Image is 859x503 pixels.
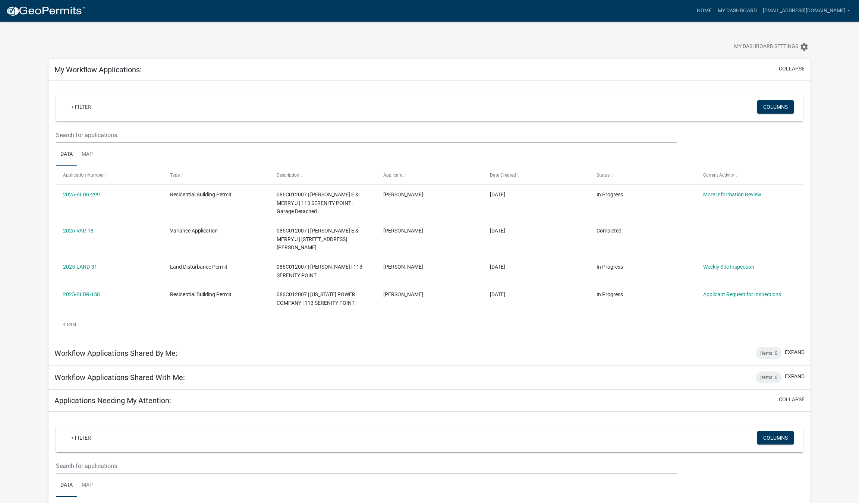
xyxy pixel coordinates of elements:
span: 09/16/2025 [490,228,505,234]
a: Data [56,474,77,497]
a: Data [56,143,77,167]
input: Search for applications [56,458,677,474]
span: 05/02/2025 [490,291,505,297]
a: + Filter [65,431,97,445]
span: Land Disturbance Permit [170,264,227,270]
div: Items: 0 [756,347,782,359]
button: My Dashboard Settingssettings [728,39,815,54]
a: Applicant Request for Inspections [703,291,781,297]
span: lonnie earl allen [383,291,423,297]
datatable-header-cell: Status [589,166,696,184]
h5: Applications Needing My Attention: [54,396,171,405]
a: 2025-VAR-18 [63,228,94,234]
button: expand [785,373,805,380]
div: Items: 0 [756,371,782,383]
span: Residential Building Permit [170,291,232,297]
datatable-header-cell: Applicant [376,166,483,184]
h5: My Workflow Applications: [54,65,142,74]
button: Columns [757,431,794,445]
button: collapse [779,65,805,73]
span: Applicant [383,173,403,178]
span: Variance Application [170,228,218,234]
span: 05/06/2025 [490,264,505,270]
button: collapse [779,396,805,404]
span: In Progress [597,291,623,297]
span: My Dashboard Settings [734,42,798,51]
span: Residential Building Permit [170,192,232,197]
datatable-header-cell: Date Created [483,166,589,184]
span: Current Activity [703,173,734,178]
a: 2025-BLDR-158 [63,291,100,297]
a: 2025-BLDR-299 [63,192,100,197]
span: 086C012007 | lonnie allen | 113 SERENITY POINT [277,264,362,278]
datatable-header-cell: Type [163,166,269,184]
div: collapse [48,81,811,341]
i: settings [800,42,809,51]
a: Map [77,474,97,497]
a: Home [694,4,715,18]
input: Search for applications [56,127,677,143]
span: In Progress [597,192,623,197]
div: 4 total [56,315,803,334]
span: 09/25/2025 [490,192,505,197]
a: More Information Review [703,192,761,197]
a: Weekly Site Inspection [703,264,754,270]
span: lonnie earl allen [383,264,423,270]
datatable-header-cell: Current Activity [696,166,803,184]
a: 2025-LAND-31 [63,264,97,270]
h5: Workflow Applications Shared By Me: [54,349,177,358]
a: My Dashboard [715,4,760,18]
span: Completed [597,228,622,234]
h5: Workflow Applications Shared With Me: [54,373,185,382]
span: 086C012007 | GEORGIA POWER COMPANY | 113 SERENITY POINT [277,291,355,306]
span: 086C012007 | ALLEN LONNIE E & MERRY J | 2735 Tribble Mill Road [277,228,359,251]
span: Status [597,173,610,178]
button: expand [785,348,805,356]
span: 086C012007 | ALLEN LONNIE E & MERRY J | 113 SERENITY POINT | Garage Detached [277,192,359,215]
span: In Progress [597,264,623,270]
datatable-header-cell: Description [269,166,376,184]
button: Columns [757,100,794,114]
a: [EMAIL_ADDRESS][DOMAIN_NAME] [760,4,853,18]
span: lonnie earl allen [383,192,423,197]
span: Date Created [490,173,516,178]
a: Map [77,143,97,167]
span: lonnie earl allen [383,228,423,234]
span: Description [277,173,299,178]
span: Type [170,173,180,178]
a: + Filter [65,100,97,114]
datatable-header-cell: Application Number [56,166,163,184]
span: Application Number [63,173,104,178]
